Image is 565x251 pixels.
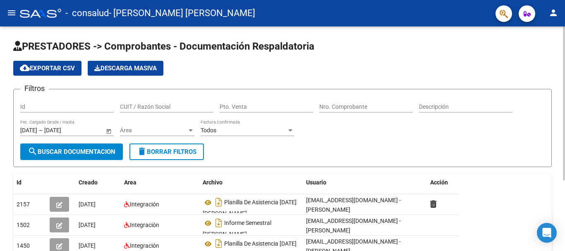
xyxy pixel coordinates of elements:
[306,179,326,186] span: Usuario
[13,174,46,191] datatable-header-cell: Id
[213,196,224,209] i: Descargar documento
[79,242,96,249] span: [DATE]
[130,242,159,249] span: Integración
[20,65,75,72] span: Exportar CSV
[13,41,314,52] span: PRESTADORES -> Comprobantes - Documentación Respaldatoria
[17,242,30,249] span: 1450
[17,179,22,186] span: Id
[94,65,157,72] span: Descarga Masiva
[75,174,121,191] datatable-header-cell: Creado
[79,222,96,228] span: [DATE]
[201,127,216,134] span: Todos
[65,4,109,22] span: - consalud
[17,201,30,208] span: 2157
[28,148,115,155] span: Buscar Documentacion
[427,174,468,191] datatable-header-cell: Acción
[13,61,81,76] button: Exportar CSV
[537,223,557,243] div: Open Intercom Messenger
[137,146,147,156] mat-icon: delete
[20,143,123,160] button: Buscar Documentacion
[20,63,30,73] mat-icon: cloud_download
[79,201,96,208] span: [DATE]
[20,127,37,134] input: Start date
[39,127,43,134] span: –
[306,218,401,234] span: [EMAIL_ADDRESS][DOMAIN_NAME] - [PERSON_NAME]
[104,127,113,135] button: Open calendar
[303,174,427,191] datatable-header-cell: Usuario
[548,8,558,18] mat-icon: person
[130,222,159,228] span: Integración
[120,127,187,134] span: Área
[203,220,271,238] span: Informe Semestral [PERSON_NAME]
[88,61,163,76] app-download-masive: Descarga masiva de comprobantes (adjuntos)
[130,201,159,208] span: Integración
[44,127,85,134] input: End date
[306,197,401,213] span: [EMAIL_ADDRESS][DOMAIN_NAME] - [PERSON_NAME]
[79,179,98,186] span: Creado
[203,179,223,186] span: Archivo
[203,199,297,217] span: Planilla De Asistencia [DATE] [PERSON_NAME]
[124,179,136,186] span: Area
[121,174,199,191] datatable-header-cell: Area
[20,83,49,94] h3: Filtros
[213,216,224,229] i: Descargar documento
[17,222,30,228] span: 1502
[430,179,448,186] span: Acción
[199,174,303,191] datatable-header-cell: Archivo
[28,146,38,156] mat-icon: search
[109,4,255,22] span: - [PERSON_NAME] [PERSON_NAME]
[137,148,196,155] span: Borrar Filtros
[213,237,224,250] i: Descargar documento
[7,8,17,18] mat-icon: menu
[129,143,204,160] button: Borrar Filtros
[88,61,163,76] button: Descarga Masiva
